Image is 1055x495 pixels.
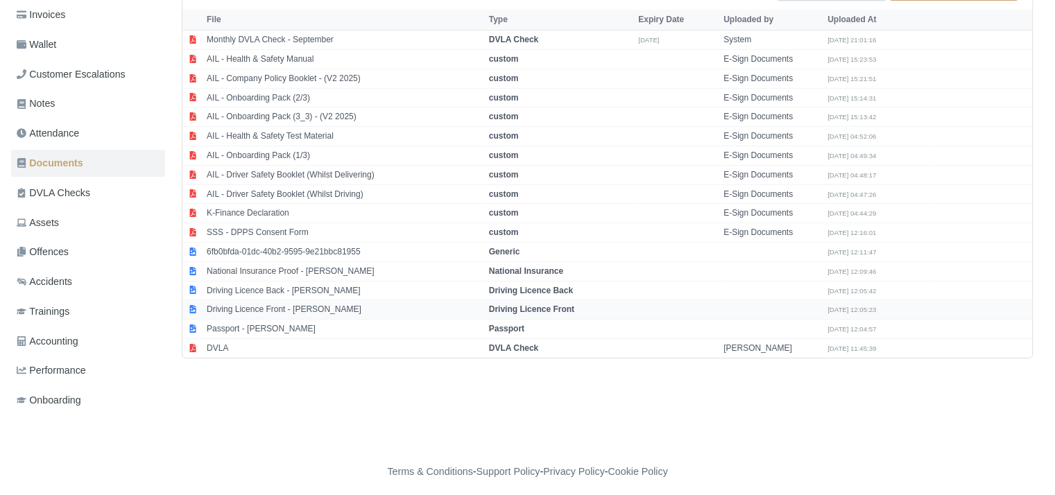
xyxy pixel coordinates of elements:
small: [DATE] [638,36,659,44]
span: Performance [17,363,86,379]
td: AIL - Driver Safety Booklet (Whilst Driving) [203,184,486,204]
td: Passport - [PERSON_NAME] [203,320,486,339]
a: Trainings [11,298,165,325]
small: [DATE] 04:48:17 [827,171,876,179]
a: Onboarding [11,387,165,414]
td: AIL - Health & Safety Test Material [203,127,486,146]
a: Cookie Policy [608,466,667,477]
a: Accidents [11,268,165,295]
td: DVLA [203,339,486,358]
a: Accounting [11,328,165,355]
span: Offences [17,244,69,260]
td: AIL - Health & Safety Manual [203,50,486,69]
th: Uploaded At [824,10,928,31]
td: E-Sign Documents [720,127,824,146]
strong: Generic [489,247,520,257]
td: E-Sign Documents [720,69,824,88]
small: [DATE] 15:21:51 [827,75,876,82]
span: DVLA Checks [17,185,90,201]
th: File [203,10,486,31]
small: [DATE] 12:05:23 [827,306,876,313]
span: Attendance [17,125,79,141]
strong: custom [489,73,519,83]
strong: Driving Licence Front [489,304,574,314]
strong: custom [489,227,519,237]
strong: custom [489,131,519,141]
span: Wallet [17,37,56,53]
td: National Insurance Proof - [PERSON_NAME] [203,261,486,281]
a: Offences [11,238,165,266]
td: [PERSON_NAME] [720,339,824,358]
th: Expiry Date [635,10,720,31]
small: [DATE] 15:13:42 [827,113,876,121]
iframe: Chat Widget [986,428,1055,495]
td: SSS - DPPS Consent Form [203,223,486,243]
a: Attendance [11,120,165,147]
span: Trainings [17,304,69,320]
span: Assets [17,215,59,231]
a: Wallet [11,31,165,58]
td: E-Sign Documents [720,107,824,127]
strong: custom [489,170,519,180]
td: E-Sign Documents [720,184,824,204]
strong: custom [489,54,519,64]
a: Invoices [11,1,165,28]
small: [DATE] 04:52:06 [827,132,876,140]
td: AIL - Onboarding Pack (3_3) - (V2 2025) [203,107,486,127]
strong: Driving Licence Back [489,286,573,295]
td: E-Sign Documents [720,165,824,184]
a: Terms & Conditions [387,466,472,477]
td: AIL - Company Policy Booklet - (V2 2025) [203,69,486,88]
strong: custom [489,112,519,121]
small: [DATE] 04:47:26 [827,191,876,198]
td: E-Sign Documents [720,88,824,107]
span: Accounting [17,333,78,349]
strong: DVLA Check [489,35,539,44]
span: Accidents [17,274,72,290]
small: [DATE] 12:11:47 [827,248,876,256]
th: Type [486,10,635,31]
small: [DATE] 15:23:53 [827,55,876,63]
div: - - - [132,464,923,480]
td: E-Sign Documents [720,204,824,223]
span: Onboarding [17,392,81,408]
td: E-Sign Documents [720,146,824,166]
a: Assets [11,209,165,236]
strong: custom [489,150,519,160]
small: [DATE] 12:09:46 [827,268,876,275]
a: Documents [11,150,165,177]
td: AIL - Driver Safety Booklet (Whilst Delivering) [203,165,486,184]
strong: Passport [489,324,524,333]
small: [DATE] 12:16:01 [827,229,876,236]
a: Support Policy [477,466,540,477]
small: [DATE] 12:05:42 [827,287,876,295]
td: K-Finance Declaration [203,204,486,223]
td: AIL - Onboarding Pack (1/3) [203,146,486,166]
td: Driving Licence Front - [PERSON_NAME] [203,300,486,320]
td: 6fb0bfda-01dc-40b2-9595-9e21bbc81955 [203,243,486,262]
strong: custom [489,93,519,103]
small: [DATE] 04:44:29 [827,209,876,217]
a: DVLA Checks [11,180,165,207]
strong: DVLA Check [489,343,539,353]
a: Performance [11,357,165,384]
a: Notes [11,90,165,117]
small: [DATE] 21:01:16 [827,36,876,44]
td: Driving Licence Back - [PERSON_NAME] [203,281,486,300]
td: AIL - Onboarding Pack (2/3) [203,88,486,107]
td: E-Sign Documents [720,223,824,243]
td: Monthly DVLA Check - September [203,31,486,50]
span: Invoices [17,7,65,23]
a: Privacy Policy [543,466,605,477]
strong: custom [489,208,519,218]
small: [DATE] 15:14:31 [827,94,876,102]
strong: National Insurance [489,266,563,276]
span: Notes [17,96,55,112]
td: System [720,31,824,50]
span: Customer Escalations [17,67,126,82]
small: [DATE] 04:49:34 [827,152,876,159]
small: [DATE] 11:45:39 [827,345,876,352]
span: Documents [17,155,83,171]
small: [DATE] 12:04:57 [827,325,876,333]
